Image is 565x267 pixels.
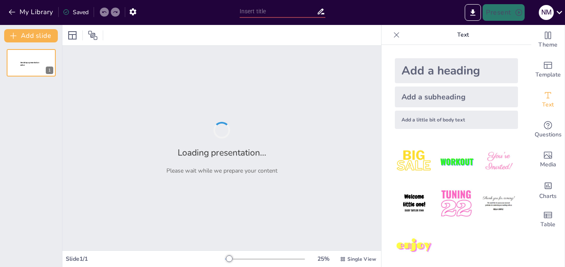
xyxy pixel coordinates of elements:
img: 2.jpeg [437,142,476,181]
span: Text [542,100,554,109]
div: Get real-time input from your audience [531,115,565,145]
div: N M [539,5,554,20]
span: Charts [539,192,557,201]
p: Please wait while we prepare your content [166,167,278,175]
div: 25 % [313,255,333,263]
button: Present [483,4,524,21]
div: Add ready made slides [531,55,565,85]
img: 5.jpeg [437,184,476,223]
div: Slide 1 / 1 [66,255,225,263]
div: Saved [63,8,89,16]
span: Media [540,160,556,169]
div: 1 [7,49,56,77]
button: Add slide [4,29,58,42]
div: Layout [66,29,79,42]
div: 1 [46,67,53,74]
span: Sendsteps presentation editor [20,62,39,66]
img: 3.jpeg [479,142,518,181]
span: Template [535,70,561,79]
img: 7.jpeg [395,227,434,265]
div: Add charts and graphs [531,175,565,205]
button: Export to PowerPoint [465,4,481,21]
button: My Library [6,5,57,19]
div: Change the overall theme [531,25,565,55]
input: Insert title [240,5,317,17]
button: N M [539,4,554,21]
div: Add a heading [395,58,518,83]
div: Add a little bit of body text [395,111,518,129]
img: 1.jpeg [395,142,434,181]
span: Theme [538,40,558,49]
h2: Loading presentation... [178,147,266,158]
img: 6.jpeg [479,184,518,223]
p: Text [403,25,523,45]
div: Add a subheading [395,87,518,107]
span: Position [88,30,98,40]
div: Add a table [531,205,565,235]
span: Questions [535,130,562,139]
div: Add images, graphics, shapes or video [531,145,565,175]
span: Table [540,220,555,229]
div: Add text boxes [531,85,565,115]
img: 4.jpeg [395,184,434,223]
span: Single View [347,256,376,262]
